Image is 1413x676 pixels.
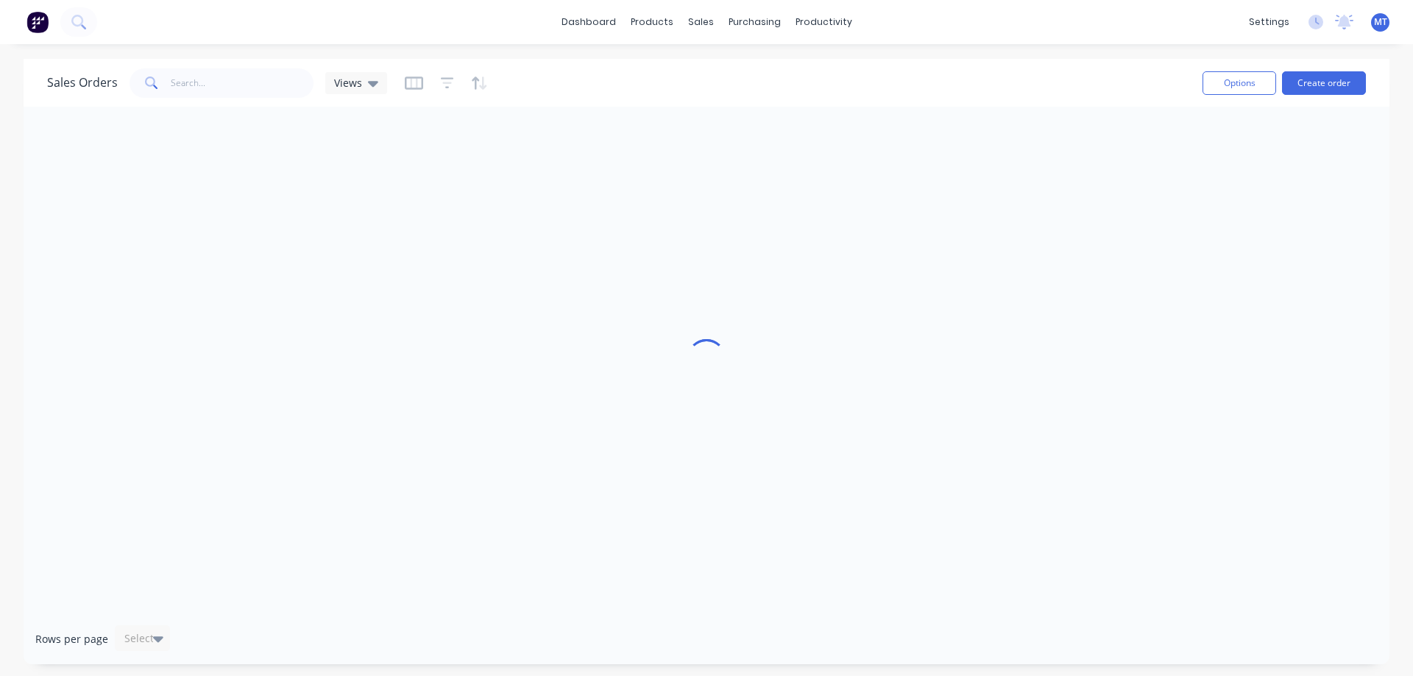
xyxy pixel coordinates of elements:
div: productivity [788,11,860,33]
span: Views [334,75,362,90]
span: Rows per page [35,632,108,647]
input: Search... [171,68,314,98]
a: dashboard [554,11,623,33]
button: Options [1203,71,1276,95]
button: Create order [1282,71,1366,95]
div: settings [1242,11,1297,33]
div: purchasing [721,11,788,33]
div: products [623,11,681,33]
span: MT [1374,15,1387,29]
div: sales [681,11,721,33]
div: Select... [124,631,163,646]
h1: Sales Orders [47,76,118,90]
img: Factory [26,11,49,33]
